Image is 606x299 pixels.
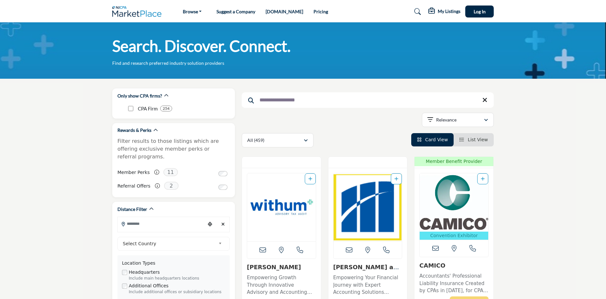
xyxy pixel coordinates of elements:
p: Convention Exhibitor [421,232,487,239]
a: CAMICO [419,262,445,269]
div: Location Types [122,260,225,267]
label: Additional Offices [129,282,169,289]
h3: Magone and Company, PC [333,264,402,271]
div: Clear search location [218,217,228,231]
input: Search Keyword [242,92,494,108]
a: Accountants' Professional Liability Insurance Created by CPAs in [DATE], for CPAs, CAMICO provide... [419,271,489,294]
h2: Distance Filter [117,206,147,213]
p: All (459) [247,137,264,144]
span: Log In [474,9,486,14]
span: 2 [164,182,179,190]
a: Search [408,6,425,17]
span: 11 [163,168,178,176]
span: Card View [425,137,448,142]
label: Referral Offers [117,180,150,192]
img: CAMICO [420,173,488,232]
a: Add To List [308,176,312,181]
label: Headquarters [129,269,160,276]
h2: Rewards & Perks [117,127,151,133]
a: Add To List [481,176,485,181]
span: Member Benefit Provider [416,158,491,165]
button: Relevance [422,113,494,127]
input: Search Location [118,217,205,230]
img: Site Logo [112,6,165,17]
input: Switch to Member Perks [218,171,227,176]
input: CPA Firm checkbox [128,106,133,111]
p: Relevance [436,117,457,123]
a: Add To List [394,176,398,181]
a: Browse [178,7,206,16]
span: List View [468,137,488,142]
li: Card View [411,133,454,146]
a: View List [459,137,488,142]
a: Empowering Your Financial Journey with Expert Accounting Solutions Specializing in accounting ser... [333,272,402,296]
h2: Only show CPA firms? [117,93,162,99]
div: Choose your current location [205,217,215,231]
a: Empowering Growth Through Innovative Advisory and Accounting Solutions This forward-thinking, tec... [247,272,316,296]
a: [PERSON_NAME] [247,264,301,270]
a: Open Listing in new tab [247,173,316,241]
img: Withum [247,173,316,241]
div: My Listings [428,8,460,16]
b: 254 [163,106,170,111]
button: Log In [465,6,494,17]
p: Accountants' Professional Liability Insurance Created by CPAs in [DATE], for CPAs, CAMICO provide... [419,272,489,294]
label: Member Perks [117,167,150,178]
span: Select Country [123,240,216,247]
p: Empowering Growth Through Innovative Advisory and Accounting Solutions This forward-thinking, tec... [247,274,316,296]
p: Empowering Your Financial Journey with Expert Accounting Solutions Specializing in accounting ser... [333,274,402,296]
a: Open Listing in new tab [420,173,488,240]
h1: Search. Discover. Connect. [112,36,291,56]
a: [DOMAIN_NAME] [266,9,303,14]
div: Include main headquarters locations [129,276,225,282]
input: Switch to Referral Offers [218,185,227,190]
p: Filter results to those listings which are offering exclusive member perks or referral programs. [117,137,230,161]
a: Open Listing in new tab [334,173,402,241]
h5: My Listings [438,8,460,14]
p: CPA Firm: CPA Firm [138,105,158,112]
div: 254 Results For CPA Firm [160,106,172,111]
p: Find and research preferred industry solution providers [112,60,224,66]
h3: Withum [247,264,316,271]
a: Suggest a Company [216,9,255,14]
h3: CAMICO [419,262,489,269]
a: [PERSON_NAME] and Company, ... [333,264,402,278]
img: Magone and Company, PC [334,173,402,241]
div: Include additional offices or subsidiary locations [129,289,225,295]
button: All (459) [242,133,314,147]
li: List View [454,133,494,146]
a: View Card [417,137,448,142]
a: Pricing [314,9,328,14]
